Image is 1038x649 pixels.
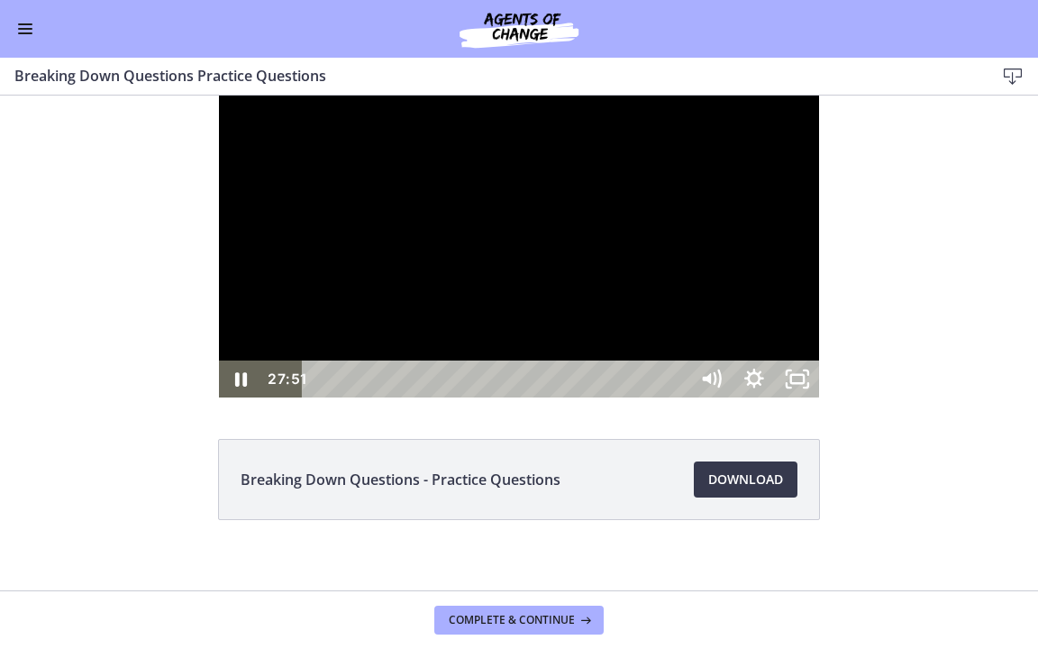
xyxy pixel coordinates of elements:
[14,65,966,87] h3: Breaking Down Questions Practice Questions
[449,613,575,627] span: Complete & continue
[241,469,560,490] span: Breaking Down Questions - Practice Questions
[434,606,604,635] button: Complete & continue
[14,18,36,40] button: Enable menu
[708,469,783,490] span: Download
[694,462,797,498] a: Download
[219,265,262,302] button: Pause
[318,265,678,302] div: Playbar
[776,265,819,302] button: Unfullscreen
[733,265,776,302] button: Show settings menu
[689,265,733,302] button: Mute
[411,7,627,50] img: Agents of Change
